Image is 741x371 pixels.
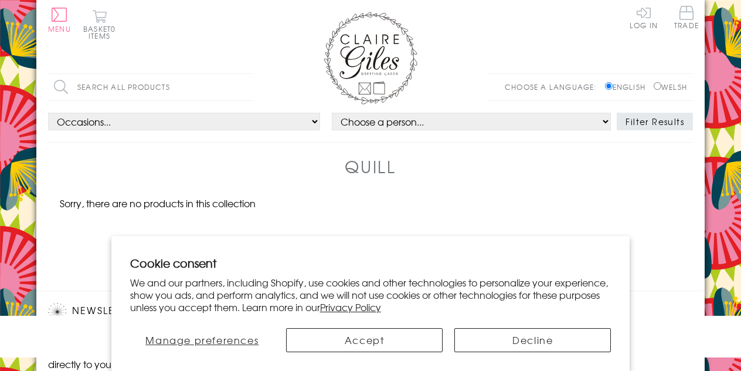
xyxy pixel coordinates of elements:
input: Welsh [654,82,661,90]
button: Basket0 items [83,9,115,39]
span: 0 items [89,23,115,41]
input: Search all products [48,74,253,100]
label: Welsh [654,82,687,92]
a: Log In [630,6,658,29]
button: Decline [454,328,611,352]
h2: Newsletter [48,303,247,321]
button: Manage preferences [130,328,274,352]
img: Claire Giles Greetings Cards [324,12,417,104]
a: Trade [674,6,699,31]
h1: Quill [345,154,396,178]
button: Accept [286,328,443,352]
a: Privacy Policy [320,300,381,314]
span: Trade [674,6,699,29]
p: Sorry, there are no products in this collection [48,196,267,210]
span: Menu [48,23,71,34]
button: Menu [48,8,71,32]
input: Search [242,74,253,100]
span: Manage preferences [145,333,259,347]
input: English [605,82,613,90]
label: English [605,82,651,92]
h2: Cookie consent [130,255,611,271]
button: Filter Results [617,113,693,130]
p: We and our partners, including Shopify, use cookies and other technologies to personalize your ex... [130,276,611,313]
p: Choose a language: [505,82,603,92]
